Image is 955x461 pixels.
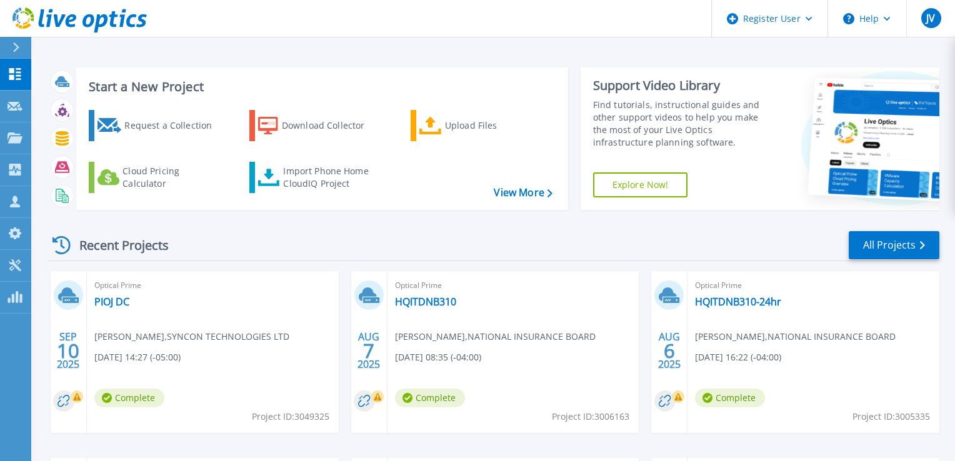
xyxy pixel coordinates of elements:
[593,99,773,149] div: Find tutorials, instructional guides and other support videos to help you make the most of your L...
[357,328,381,374] div: AUG 2025
[363,345,374,356] span: 7
[695,389,765,407] span: Complete
[282,113,382,138] div: Download Collector
[695,279,932,292] span: Optical Prime
[48,230,186,260] div: Recent Projects
[664,345,675,356] span: 6
[249,110,389,141] a: Download Collector
[395,279,632,292] span: Optical Prime
[695,350,781,364] span: [DATE] 16:22 (-04:00)
[94,295,129,308] a: PIOJ DC
[57,345,79,356] span: 10
[94,389,164,407] span: Complete
[89,80,552,94] h3: Start a New Project
[89,162,228,193] a: Cloud Pricing Calculator
[852,410,930,424] span: Project ID: 3005335
[593,172,688,197] a: Explore Now!
[395,350,481,364] span: [DATE] 08:35 (-04:00)
[395,295,456,308] a: HQITDNB310
[94,279,331,292] span: Optical Prime
[124,113,224,138] div: Request a Collection
[56,328,80,374] div: SEP 2025
[593,77,773,94] div: Support Video Library
[695,295,781,308] a: HQITDNB310-24hr
[552,410,629,424] span: Project ID: 3006163
[411,110,550,141] a: Upload Files
[94,350,181,364] span: [DATE] 14:27 (-05:00)
[849,231,939,259] a: All Projects
[252,410,329,424] span: Project ID: 3049325
[122,165,222,190] div: Cloud Pricing Calculator
[695,330,896,344] span: [PERSON_NAME] , NATIONAL INSURANCE BOARD
[94,330,289,344] span: [PERSON_NAME] , SYNCON TECHNOLOGIES LTD
[494,187,552,199] a: View More
[89,110,228,141] a: Request a Collection
[926,13,935,23] span: JV
[283,165,381,190] div: Import Phone Home CloudIQ Project
[445,113,545,138] div: Upload Files
[395,389,465,407] span: Complete
[395,330,596,344] span: [PERSON_NAME] , NATIONAL INSURANCE BOARD
[657,328,681,374] div: AUG 2025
